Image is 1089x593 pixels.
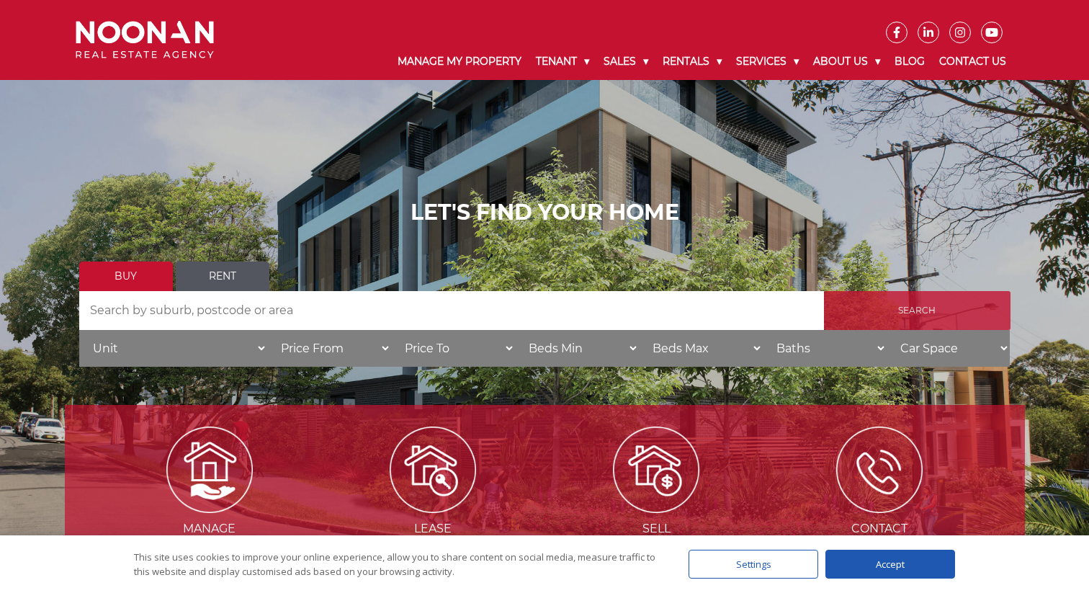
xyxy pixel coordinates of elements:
[323,520,543,555] span: Lease my Property
[390,43,529,80] a: Manage My Property
[887,43,932,80] a: Blog
[825,550,955,579] div: Accept
[529,43,596,80] a: Tenant
[390,427,476,513] img: Lease my property
[689,550,818,579] div: Settings
[769,462,990,553] a: ContactUs
[134,550,660,579] div: This site uses cookies to improve your online experience, allow you to share content on social me...
[836,427,923,513] img: ICONS
[79,291,824,330] input: Search by suburb, postcode or area
[546,520,766,555] span: Sell my Property
[79,262,173,291] a: Buy
[655,43,729,80] a: Rentals
[769,520,990,555] span: Contact Us
[323,462,543,553] a: Leasemy Property
[79,200,1010,226] h1: LET'S FIND YOUR HOME
[824,291,1010,330] input: Search
[76,21,214,59] img: Noonan Real Estate Agency
[546,462,766,553] a: Sellmy Property
[729,43,806,80] a: Services
[806,43,887,80] a: About Us
[99,462,320,553] a: Managemy Property
[932,43,1013,80] a: Contact Us
[613,427,699,513] img: Sell my property
[99,520,320,555] span: Manage my Property
[176,262,269,291] a: Rent
[596,43,655,80] a: Sales
[166,427,253,513] img: Manage my Property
